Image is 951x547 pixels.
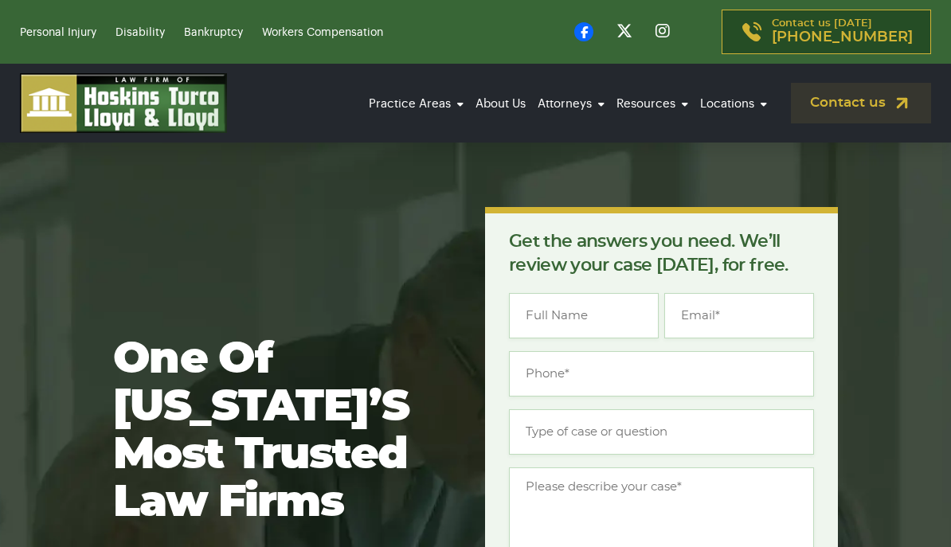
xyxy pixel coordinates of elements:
[184,27,243,38] a: Bankruptcy
[113,336,434,527] h1: One of [US_STATE]’s most trusted law firms
[20,27,96,38] a: Personal Injury
[772,18,913,45] p: Contact us [DATE]
[664,293,814,338] input: Email*
[365,82,468,126] a: Practice Areas
[262,27,383,38] a: Workers Compensation
[509,293,659,338] input: Full Name
[509,351,814,397] input: Phone*
[791,83,931,123] a: Contact us
[509,229,814,277] p: Get the answers you need. We’ll review your case [DATE], for free.
[612,82,692,126] a: Resources
[509,409,814,455] input: Type of case or question
[772,29,913,45] span: [PHONE_NUMBER]
[472,82,530,126] a: About Us
[115,27,165,38] a: Disability
[534,82,609,126] a: Attorneys
[20,73,227,133] img: logo
[696,82,771,126] a: Locations
[722,10,931,54] a: Contact us [DATE][PHONE_NUMBER]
